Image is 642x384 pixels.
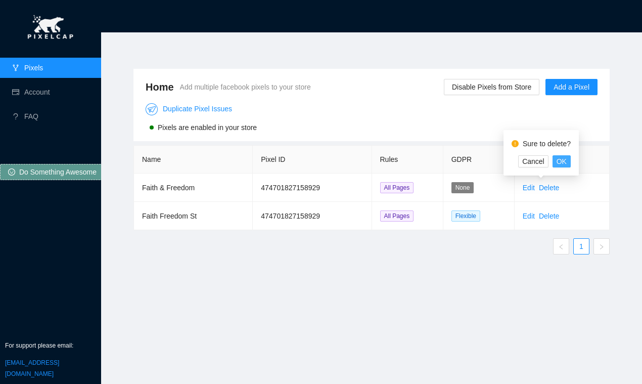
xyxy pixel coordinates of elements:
[24,88,50,96] a: Account
[539,184,559,192] a: Delete
[545,79,598,95] button: Add a Pixel
[512,138,571,149] div: Sure to delete?
[451,210,480,222] span: Flexible
[573,238,589,254] li: 1
[380,210,414,222] span: All Pages
[452,81,531,93] span: Disable Pixels from Store
[134,174,253,202] td: Name
[522,156,544,167] span: Cancel
[146,105,232,113] a: Duplicate Pixel Issues
[443,146,515,174] th: GDPR
[593,238,610,254] li: Next Page
[593,238,610,254] button: right
[372,146,443,174] th: Rules
[5,359,59,377] a: [EMAIL_ADDRESS][DOMAIN_NAME]
[557,156,567,167] span: OK
[553,238,569,254] button: left
[253,174,372,202] td: Pixel ID
[443,174,515,202] td: GDPR
[380,182,414,193] span: All Pages
[253,146,372,174] th: Pixel ID
[21,10,80,46] img: pixel-cap.png
[512,140,519,147] span: exclamation-circle
[553,238,569,254] li: Previous Page
[24,64,43,72] a: Pixels
[558,244,564,250] span: left
[19,166,97,178] span: Do Something Awesome
[443,202,515,230] td: GDPR
[134,146,253,174] th: Name
[523,184,535,192] a: Edit
[518,155,548,167] button: Cancel
[24,112,38,120] a: FAQ
[451,182,474,193] span: None
[372,174,443,202] td: Rules
[180,81,311,93] span: Add multiple facebook pixels to your store
[574,239,589,254] a: 1
[554,81,589,93] span: Add a Pixel
[5,341,96,351] p: For support please email:
[8,168,15,177] span: smile
[523,212,535,220] a: Edit
[146,79,174,95] span: Home
[553,155,571,167] button: OK
[134,202,253,230] td: Name
[146,103,158,115] img: Duplicate Pixel Issues
[539,212,559,220] a: Delete
[253,202,372,230] td: Pixel ID
[372,202,443,230] td: Rules
[599,244,605,250] span: right
[444,79,539,95] button: Disable Pixels from Store
[158,123,257,132] span: Pixels are enabled in your store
